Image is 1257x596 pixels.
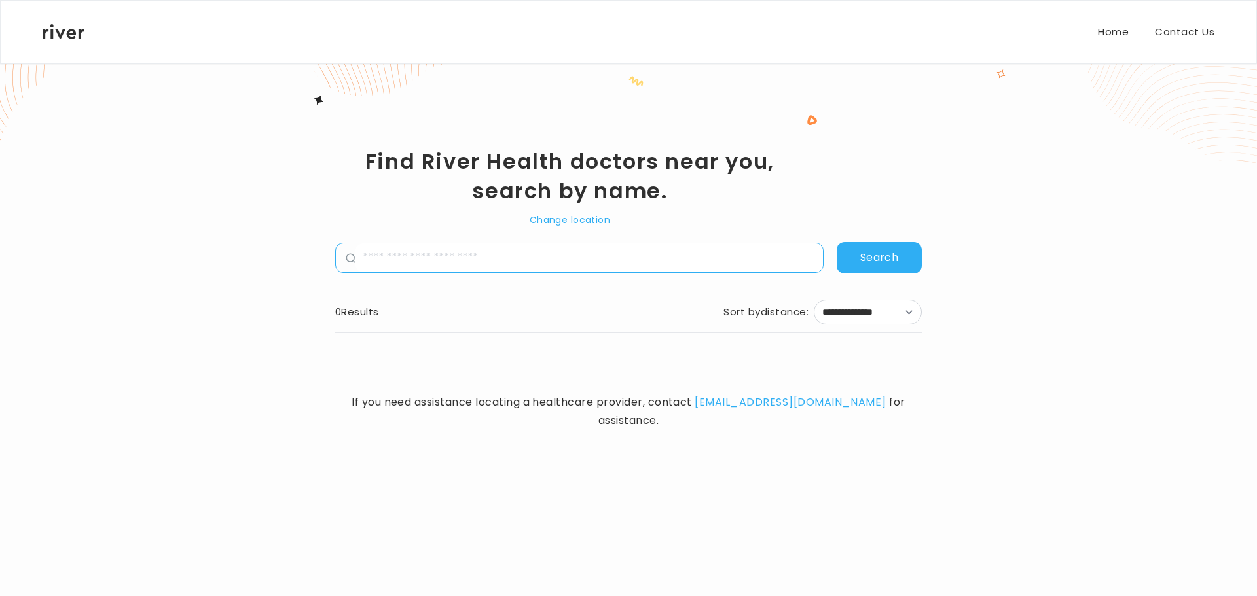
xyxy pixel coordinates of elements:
[761,303,807,321] span: distance
[355,243,823,272] input: name
[1155,23,1214,41] a: Contact Us
[695,394,886,410] a: [EMAIL_ADDRESS][DOMAIN_NAME]
[723,303,809,321] div: Sort by :
[837,242,922,273] button: Search
[335,393,922,430] span: If you need assistance locating a healthcare provider, contact for assistance.
[335,303,379,321] div: 0 Results
[1098,23,1129,41] a: Home
[335,147,805,205] h1: Find River Health doctors near you, search by name.
[530,212,610,228] button: Change location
